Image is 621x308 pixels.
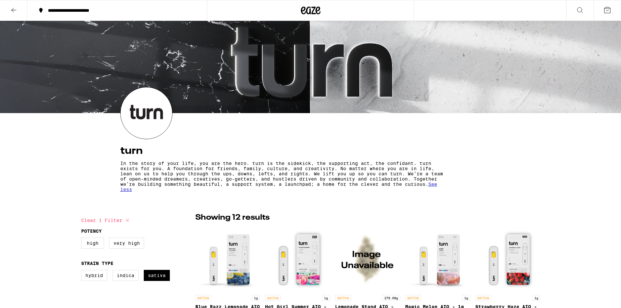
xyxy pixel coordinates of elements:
p: SATIVA [405,295,421,301]
legend: Strain Type [81,261,113,266]
label: High [81,238,104,249]
label: Indica [112,270,139,281]
img: turn - Magic Melon AIO - 1g [405,227,470,292]
p: 1g [322,295,330,301]
p: SATIVA [335,295,351,301]
p: SATIVA [265,295,281,301]
span: See less [120,182,437,192]
label: Hybrid [81,270,107,281]
img: turn - Lemonade Stand AIO - 1g [335,227,400,292]
button: Clear 1 filter [81,212,131,228]
h4: turn [120,146,501,156]
p: SATIVA [475,295,491,301]
legend: Potency [81,228,102,234]
p: SATIVA [195,295,211,301]
img: turn - Blue Razz Lemonade AIO - 1g [195,227,260,292]
p: 1g [252,295,260,301]
img: turn - Strawberry Haze AIO - 1g [475,227,540,292]
img: turn logo [121,87,172,139]
label: Sativa [144,270,170,281]
p: In the story of your life, you are the hero. turn is the sidekick, the supporting act, the confid... [120,161,444,192]
label: Very High [109,238,144,249]
img: turn - Hot Girl Summer AIO - 1g [265,227,330,292]
p: 1g [532,295,540,301]
p: Showing 12 results [195,212,270,223]
p: 1g [462,295,470,301]
p: 276.69g [382,295,400,301]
